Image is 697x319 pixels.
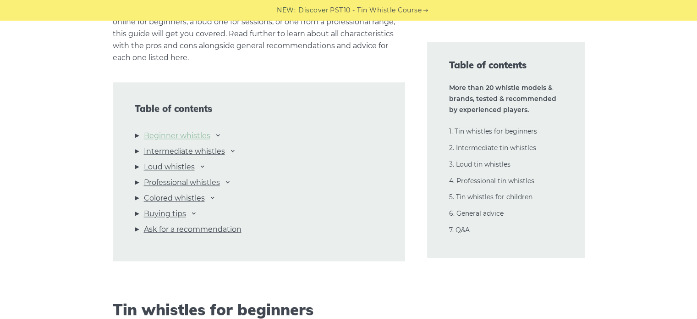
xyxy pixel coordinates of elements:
a: 1. Tin whistles for beginners [449,127,537,135]
span: Table of contents [135,103,383,114]
a: 5. Tin whistles for children [449,193,532,201]
span: Discover [298,5,329,16]
a: Buying tips [144,208,186,220]
a: 4. Professional tin whistles [449,177,534,185]
a: 2. Intermediate tin whistles [449,144,536,152]
a: Colored whistles [144,192,205,204]
a: Ask for a recommendation [144,224,241,235]
a: Professional whistles [144,177,220,189]
a: PST10 - Tin Whistle Course [330,5,422,16]
a: Intermediate whistles [144,146,225,157]
span: NEW: [277,5,296,16]
a: Beginner whistles [144,130,210,142]
a: Loud whistles [144,161,195,173]
strong: More than 20 whistle models & brands, tested & recommended by experienced players. [449,84,556,114]
p: Whether you are just getting started and looking for the best tin whistle to buy online for begin... [113,4,405,64]
a: 6. General advice [449,209,504,218]
span: Table of contents [449,59,563,72]
a: 7. Q&A [449,226,470,234]
a: 3. Loud tin whistles [449,160,510,168]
